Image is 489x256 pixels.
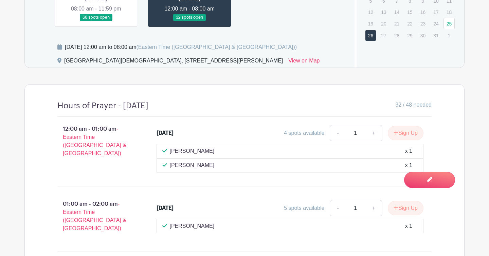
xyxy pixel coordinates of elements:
[405,161,412,169] div: x 1
[388,126,423,140] button: Sign Up
[378,7,389,17] p: 13
[430,30,441,41] p: 31
[443,30,455,41] p: 1
[330,125,345,141] a: -
[391,18,402,29] p: 21
[157,129,174,137] div: [DATE]
[170,161,215,169] p: [PERSON_NAME]
[136,44,297,50] span: (Eastern Time ([GEOGRAPHIC_DATA] & [GEOGRAPHIC_DATA]))
[378,30,389,41] p: 27
[391,7,402,17] p: 14
[378,18,389,29] p: 20
[405,147,412,155] div: x 1
[417,18,429,29] p: 23
[284,204,324,212] div: 5 spots available
[47,122,146,160] p: 12:00 am - 01:00 am
[65,43,297,51] div: [DATE] 12:00 am to 08:00 am
[443,18,455,29] a: 25
[404,7,415,17] p: 15
[430,18,441,29] p: 24
[157,204,174,212] div: [DATE]
[388,201,423,215] button: Sign Up
[443,7,455,17] p: 18
[365,18,376,29] p: 19
[404,18,415,29] p: 22
[170,222,215,230] p: [PERSON_NAME]
[288,57,320,68] a: View on Map
[417,30,429,41] p: 30
[430,7,441,17] p: 17
[57,101,148,111] h4: Hours of Prayer - [DATE]
[404,30,415,41] p: 29
[391,30,402,41] p: 28
[417,7,429,17] p: 16
[365,200,382,216] a: +
[64,57,283,68] div: [GEOGRAPHIC_DATA][DEMOGRAPHIC_DATA], [STREET_ADDRESS][PERSON_NAME]
[395,101,432,109] span: 32 / 48 needed
[284,129,324,137] div: 4 spots available
[365,7,376,17] p: 12
[405,222,412,230] div: x 1
[365,125,382,141] a: +
[170,147,215,155] p: [PERSON_NAME]
[330,200,345,216] a: -
[47,197,146,235] p: 01:00 am - 02:00 am
[365,30,376,41] a: 26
